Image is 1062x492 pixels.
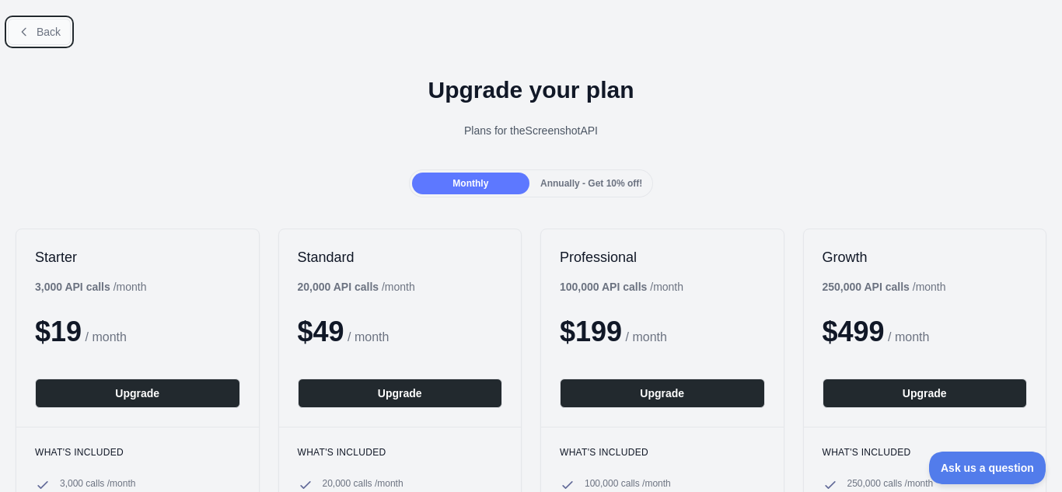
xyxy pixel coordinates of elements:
[823,248,1028,267] h2: Growth
[560,316,622,347] span: $ 199
[560,281,647,293] b: 100,000 API calls
[929,452,1046,484] iframe: Toggle Customer Support
[823,281,910,293] b: 250,000 API calls
[560,279,683,295] div: / month
[298,281,379,293] b: 20,000 API calls
[298,248,503,267] h2: Standard
[823,316,885,347] span: $ 499
[823,279,946,295] div: / month
[560,248,765,267] h2: Professional
[298,279,415,295] div: / month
